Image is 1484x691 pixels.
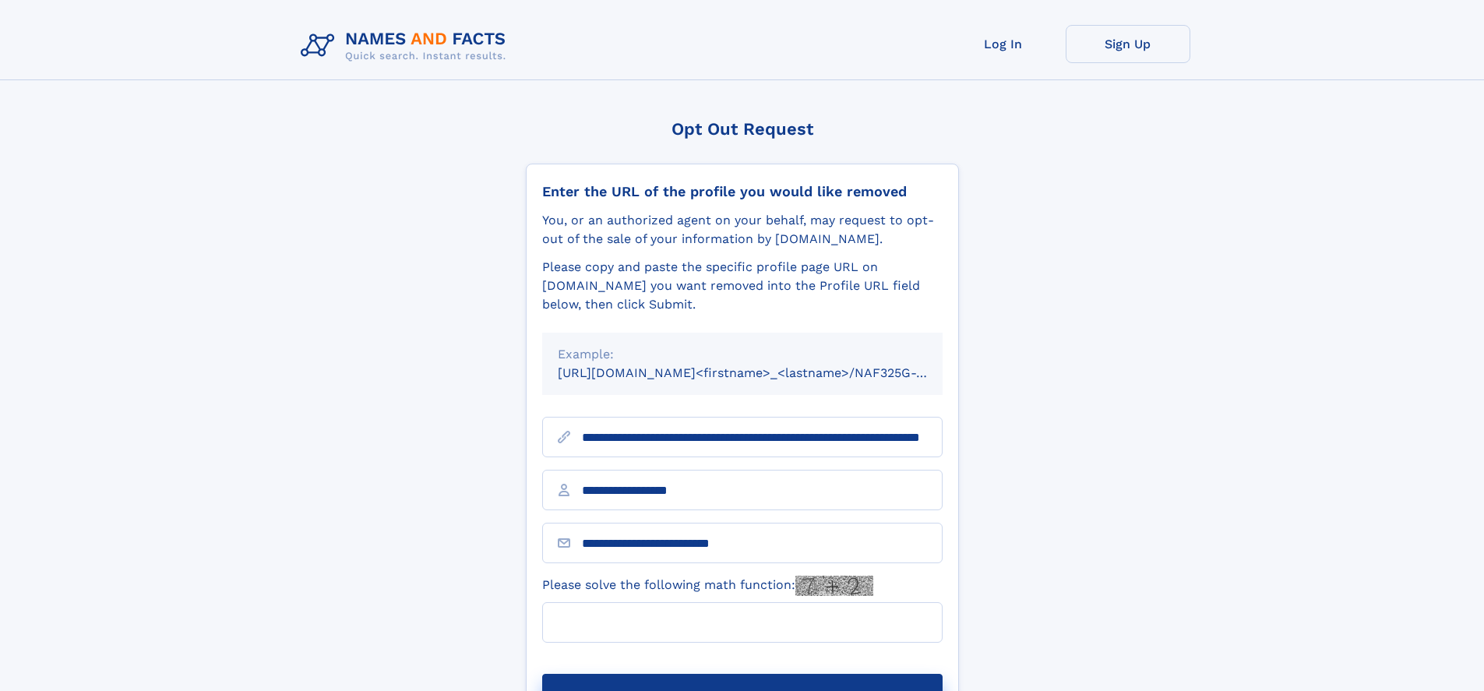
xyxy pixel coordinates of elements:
div: Opt Out Request [526,119,959,139]
div: Example: [558,345,927,364]
div: Please copy and paste the specific profile page URL on [DOMAIN_NAME] you want removed into the Pr... [542,258,943,314]
a: Sign Up [1066,25,1190,63]
div: Enter the URL of the profile you would like removed [542,183,943,200]
small: [URL][DOMAIN_NAME]<firstname>_<lastname>/NAF325G-xxxxxxxx [558,365,972,380]
div: You, or an authorized agent on your behalf, may request to opt-out of the sale of your informatio... [542,211,943,249]
a: Log In [941,25,1066,63]
label: Please solve the following math function: [542,576,873,596]
img: Logo Names and Facts [294,25,519,67]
